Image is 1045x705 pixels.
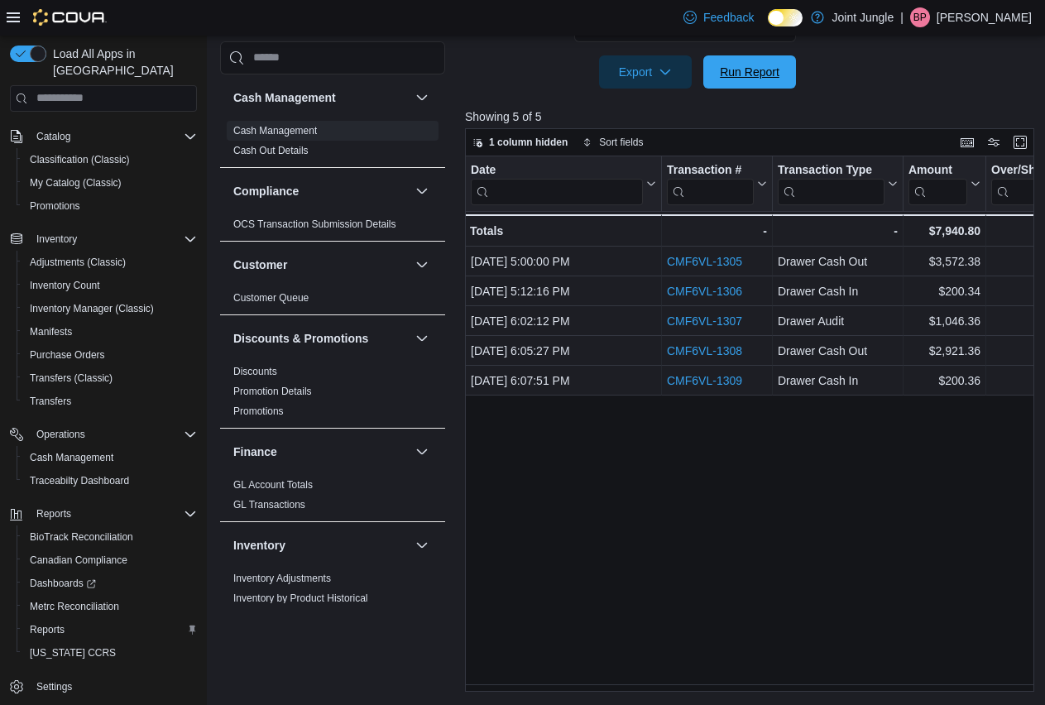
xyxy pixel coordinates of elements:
[233,537,285,554] h3: Inventory
[17,367,204,390] button: Transfers (Classic)
[30,229,197,249] span: Inventory
[23,550,134,570] a: Canadian Compliance
[23,573,103,593] a: Dashboards
[17,572,204,595] a: Dashboards
[471,252,656,271] div: [DATE] 5:00:00 PM
[703,55,796,89] button: Run Report
[233,257,409,273] button: Customer
[667,374,742,387] a: CMF6VL-1309
[599,55,692,89] button: Export
[489,136,568,149] span: 1 column hidden
[778,281,898,301] div: Drawer Cash In
[778,162,898,204] button: Transaction Type
[17,549,204,572] button: Canadian Compliance
[667,285,742,298] a: CMF6VL-1306
[233,330,409,347] button: Discounts & Promotions
[233,573,331,584] a: Inventory Adjustments
[220,214,445,241] div: Compliance
[23,150,137,170] a: Classification (Classic)
[30,127,77,146] button: Catalog
[667,162,754,204] div: Transaction # URL
[703,9,754,26] span: Feedback
[23,345,197,365] span: Purchase Orders
[412,329,432,348] button: Discounts & Promotions
[609,55,682,89] span: Export
[23,527,140,547] a: BioTrack Reconciliation
[667,314,742,328] a: CMF6VL-1307
[466,132,574,152] button: 1 column hidden
[470,221,656,241] div: Totals
[778,162,884,178] div: Transaction Type
[913,7,927,27] span: BP
[233,330,368,347] h3: Discounts & Promotions
[908,162,967,204] div: Amount
[17,251,204,274] button: Adjustments (Classic)
[23,573,197,593] span: Dashboards
[30,256,126,269] span: Adjustments (Classic)
[30,554,127,567] span: Canadian Compliance
[908,281,980,301] div: $200.34
[667,255,742,268] a: CMF6VL-1305
[667,344,742,357] a: CMF6VL-1308
[17,320,204,343] button: Manifests
[3,502,204,525] button: Reports
[233,218,396,231] span: OCS Transaction Submission Details
[667,162,754,178] div: Transaction #
[23,322,79,342] a: Manifests
[233,145,309,156] a: Cash Out Details
[908,252,980,271] div: $3,572.38
[412,535,432,555] button: Inventory
[33,9,107,26] img: Cova
[23,643,197,663] span: Washington CCRS
[17,274,204,297] button: Inventory Count
[412,88,432,108] button: Cash Management
[30,279,100,292] span: Inventory Count
[233,405,284,418] span: Promotions
[17,343,204,367] button: Purchase Orders
[233,479,313,491] a: GL Account Totals
[412,255,432,275] button: Customer
[30,395,71,408] span: Transfers
[937,7,1032,27] p: [PERSON_NAME]
[23,391,197,411] span: Transfers
[908,341,980,361] div: $2,921.36
[30,646,116,659] span: [US_STATE] CCRS
[233,183,299,199] h3: Compliance
[220,288,445,314] div: Customer
[220,121,445,167] div: Cash Management
[36,680,72,693] span: Settings
[900,7,904,27] p: |
[233,498,305,511] span: GL Transactions
[233,444,409,460] button: Finance
[768,26,769,27] span: Dark Mode
[23,550,197,570] span: Canadian Compliance
[23,368,119,388] a: Transfers (Classic)
[30,451,113,464] span: Cash Management
[17,446,204,469] button: Cash Management
[23,368,197,388] span: Transfers (Classic)
[233,366,277,377] a: Discounts
[233,592,368,605] span: Inventory by Product Historical
[30,199,80,213] span: Promotions
[30,577,96,590] span: Dashboards
[23,196,197,216] span: Promotions
[471,311,656,331] div: [DATE] 6:02:12 PM
[23,173,128,193] a: My Catalog (Classic)
[233,572,331,585] span: Inventory Adjustments
[30,127,197,146] span: Catalog
[233,257,287,273] h3: Customer
[17,641,204,664] button: [US_STATE] CCRS
[778,252,898,271] div: Drawer Cash Out
[233,444,277,460] h3: Finance
[23,391,78,411] a: Transfers
[233,537,409,554] button: Inventory
[471,371,656,391] div: [DATE] 6:07:51 PM
[17,525,204,549] button: BioTrack Reconciliation
[576,132,650,152] button: Sort fields
[908,162,967,178] div: Amount
[30,623,65,636] span: Reports
[23,597,197,616] span: Metrc Reconciliation
[23,196,87,216] a: Promotions
[23,527,197,547] span: BioTrack Reconciliation
[23,448,120,468] a: Cash Management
